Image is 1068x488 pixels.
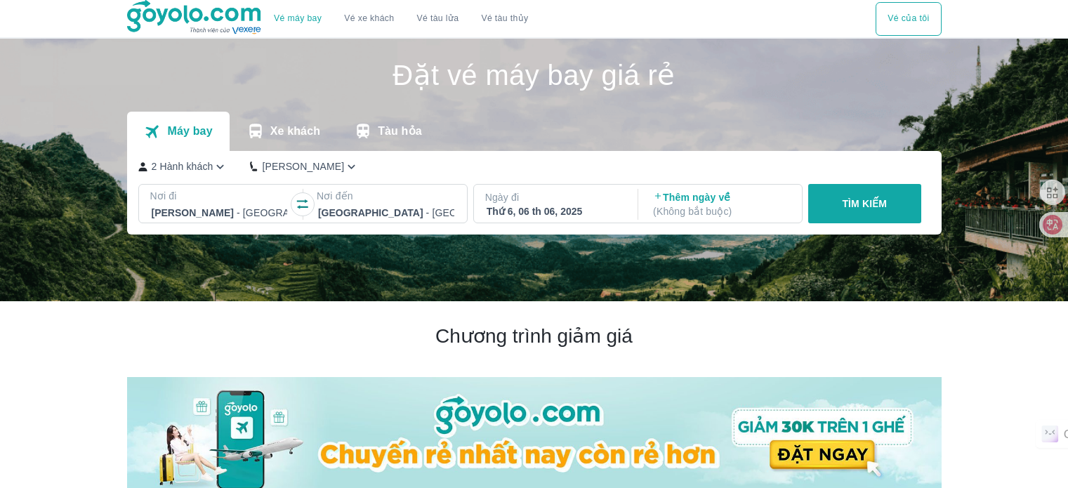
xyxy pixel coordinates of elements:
[470,2,539,36] button: Vé tàu thủy
[274,13,322,24] a: Vé máy bay
[653,190,789,218] p: Thêm ngày về
[487,204,623,218] div: Thứ 6, 06 th 06, 2025
[152,159,213,173] p: 2 Hành khách
[262,159,344,173] p: [PERSON_NAME]
[167,124,212,138] p: Máy bay
[842,197,887,211] p: TÌM KIẾM
[263,2,539,36] div: choose transportation mode
[485,190,624,204] p: Ngày đi
[876,2,941,36] button: Vé của tôi
[127,61,942,89] h1: Đặt vé máy bay giá rẻ
[876,2,941,36] div: choose transportation mode
[378,124,422,138] p: Tàu hỏa
[250,159,359,174] button: [PERSON_NAME]
[138,159,228,174] button: 2 Hành khách
[150,189,289,203] p: Nơi đi
[127,324,942,349] h2: Chương trình giảm giá
[344,13,394,24] a: Vé xe khách
[808,184,921,223] button: TÌM KIẾM
[406,2,470,36] a: Vé tàu lửa
[270,124,320,138] p: Xe khách
[653,204,789,218] p: ( Không bắt buộc )
[127,112,439,151] div: transportation tabs
[317,189,456,203] p: Nơi đến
